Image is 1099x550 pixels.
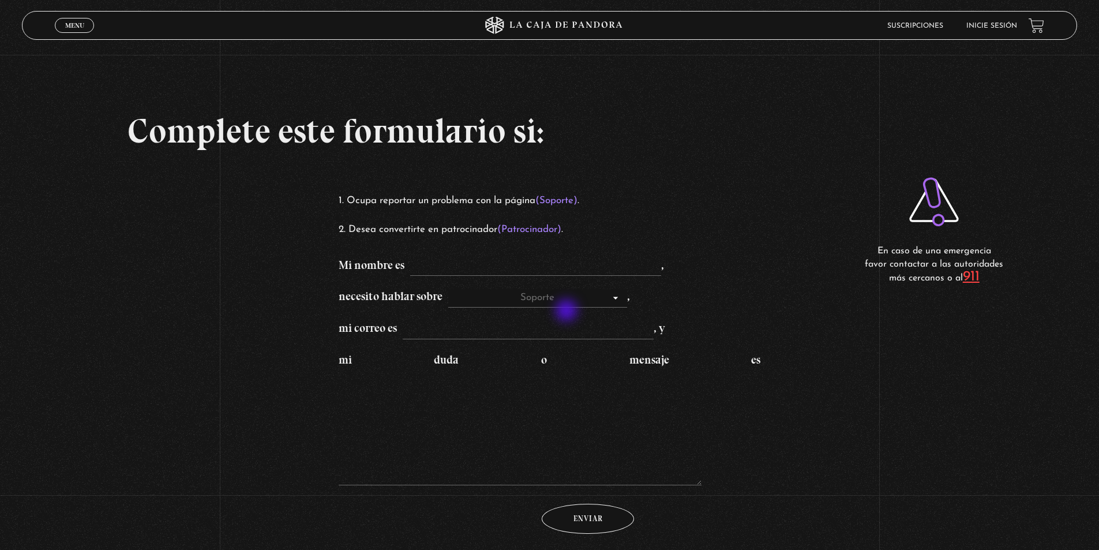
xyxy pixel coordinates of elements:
a: View your shopping cart [1029,18,1044,33]
mark: (Soporte) [535,196,577,205]
h2: Complete este formulario si: [127,110,972,152]
li: Ocupa reportar un problema con la página . [339,192,761,210]
input: Mi nombre es, [410,258,661,276]
p: En caso de una emergencia favor contactar a las autoridades más cercanos o al [833,245,1036,285]
textarea: mi duda o mensaje es [339,370,702,485]
mark: (Patrocinador) [497,225,561,234]
label: Mi nombre es , [339,258,664,272]
label: mi duda o mensaje es [339,353,761,489]
a: Suscripciones [887,23,943,29]
form: Formulario de contacto [339,256,761,534]
li: Desea convertirte en patrocinador . [339,221,761,239]
span: Cerrar [61,32,88,40]
label: necesito hablar sobre , [339,289,630,303]
input: mi correo es, y [403,321,654,339]
span: Menu [65,22,84,29]
a: Inicie sesión [966,23,1017,29]
select: necesito hablar sobre, [448,289,627,308]
a: 911 [963,270,980,284]
input: Enviar [542,504,634,534]
label: mi correo es , y [339,321,665,335]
